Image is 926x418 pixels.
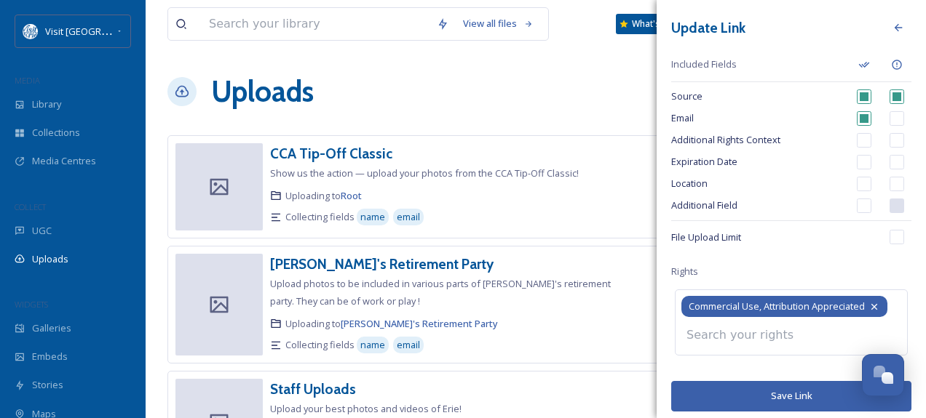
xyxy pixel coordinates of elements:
[671,230,879,244] span: File Upload Limit
[15,75,40,86] span: MEDIA
[270,380,356,398] h3: Staff Uploads
[679,319,839,351] input: Search your rights
[671,17,745,39] h3: Update Link
[270,379,356,400] a: Staff Uploads
[270,255,494,273] h3: [PERSON_NAME]'s Retirement Party
[32,350,68,363] span: Embeds
[270,145,392,162] h3: CCA Tip-Off Classic
[32,126,80,140] span: Collections
[671,177,846,190] span: Location
[285,338,355,352] span: Collecting fields
[456,9,541,38] a: View all files
[270,143,392,164] a: CCA Tip-Off Classic
[671,57,846,71] span: Included Fields
[862,354,904,396] button: Open Chat
[671,89,846,103] span: Source
[671,133,846,147] span: Additional Rights Context
[689,300,865,313] span: Commercial Use, Attribution Appreciated
[32,224,52,238] span: UGC
[285,189,362,203] span: Uploading to
[32,321,71,335] span: Galleries
[45,24,158,38] span: Visit [GEOGRAPHIC_DATA]
[15,299,48,310] span: WIDGETS
[202,8,430,40] input: Search your library
[32,252,68,266] span: Uploads
[15,201,46,212] span: COLLECT
[285,210,355,224] span: Collecting fields
[341,189,362,202] a: Root
[270,254,494,275] a: [PERSON_NAME]'s Retirement Party
[23,24,38,39] img: download%20%281%29.png
[397,210,420,224] span: email
[671,155,846,169] span: Expiration Date
[32,154,96,168] span: Media Centres
[270,166,579,180] span: Show us the action — upload your photos from the CCA Tip-Off Classic!
[360,338,385,352] span: name
[270,402,462,415] span: Upload your best photos and videos of Erie!
[397,338,420,352] span: email
[671,198,846,212] span: Additional Field
[360,210,385,224] span: name
[32,97,61,111] span: Library
[211,70,314,113] a: Uploads
[616,14,689,34] a: What's New
[270,277,611,308] span: Upload photos to be included in various parts of [PERSON_NAME]'s retirement party. They can be of...
[285,317,498,331] span: Uploading to
[341,317,498,330] a: [PERSON_NAME]'s Retirement Party
[671,111,846,125] span: Email
[671,381,911,411] button: Save Link
[671,265,698,278] span: Rights
[32,378,63,392] span: Stories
